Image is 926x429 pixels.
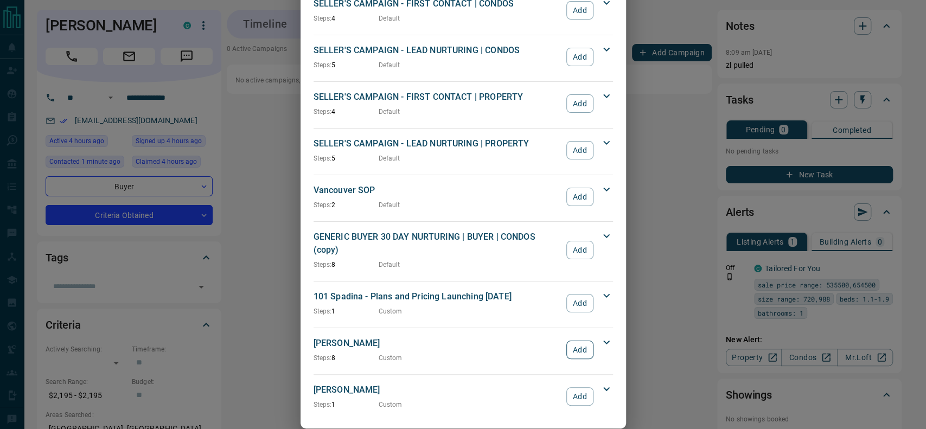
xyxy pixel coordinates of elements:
[379,153,400,163] p: Default
[566,341,593,359] button: Add
[379,200,400,210] p: Default
[314,230,561,257] p: GENERIC BUYER 30 DAY NURTURING | BUYER | CONDOS (copy)
[566,94,593,113] button: Add
[314,201,332,209] span: Steps:
[314,353,379,363] p: 8
[314,354,332,362] span: Steps:
[314,15,332,22] span: Steps:
[314,335,613,365] div: [PERSON_NAME]Steps:8CustomAdd
[566,241,593,259] button: Add
[314,107,379,117] p: 4
[566,188,593,206] button: Add
[314,44,561,57] p: SELLER'S CAMPAIGN - LEAD NURTURING | CONDOS
[566,1,593,20] button: Add
[314,61,332,69] span: Steps:
[314,155,332,162] span: Steps:
[314,135,613,165] div: SELLER'S CAMPAIGN - LEAD NURTURING | PROPERTYSteps:5DefaultAdd
[314,137,561,150] p: SELLER'S CAMPAIGN - LEAD NURTURING | PROPERTY
[566,294,593,312] button: Add
[314,308,332,315] span: Steps:
[314,91,561,104] p: SELLER'S CAMPAIGN - FIRST CONTACT | PROPERTY
[314,14,379,23] p: 4
[314,260,379,270] p: 8
[566,141,593,159] button: Add
[314,288,613,318] div: 101 Spadina - Plans and Pricing Launching [DATE]Steps:1CustomAdd
[566,387,593,406] button: Add
[379,260,400,270] p: Default
[379,353,403,363] p: Custom
[314,401,332,408] span: Steps:
[314,306,379,316] p: 1
[314,290,561,303] p: 101 Spadina - Plans and Pricing Launching [DATE]
[314,153,379,163] p: 5
[314,381,613,412] div: [PERSON_NAME]Steps:1CustomAdd
[314,228,613,272] div: GENERIC BUYER 30 DAY NURTURING | BUYER | CONDOS (copy)Steps:8DefaultAdd
[314,184,561,197] p: Vancouver SOP
[379,14,400,23] p: Default
[314,60,379,70] p: 5
[379,400,403,409] p: Custom
[379,107,400,117] p: Default
[566,48,593,66] button: Add
[314,42,613,72] div: SELLER'S CAMPAIGN - LEAD NURTURING | CONDOSSteps:5DefaultAdd
[314,337,561,350] p: [PERSON_NAME]
[314,182,613,212] div: Vancouver SOPSteps:2DefaultAdd
[314,88,613,119] div: SELLER'S CAMPAIGN - FIRST CONTACT | PROPERTYSteps:4DefaultAdd
[314,200,379,210] p: 2
[314,400,379,409] p: 1
[379,60,400,70] p: Default
[379,306,403,316] p: Custom
[314,108,332,116] span: Steps:
[314,383,561,396] p: [PERSON_NAME]
[314,261,332,268] span: Steps:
